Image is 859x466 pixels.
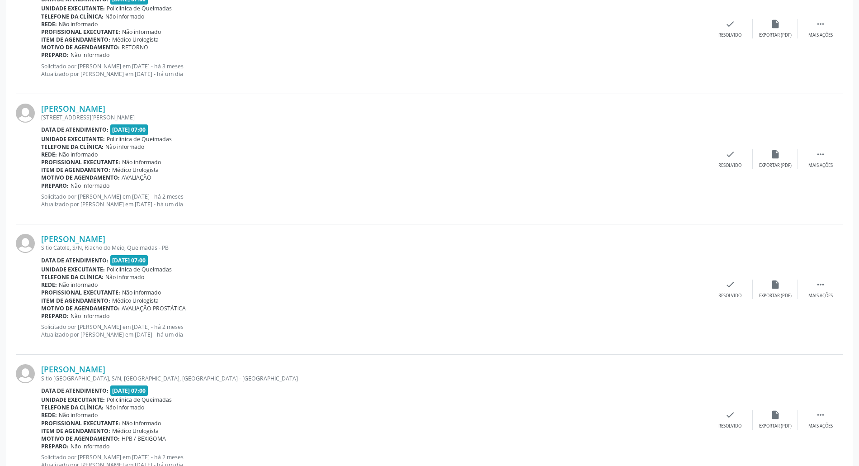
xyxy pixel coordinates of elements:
span: Não informado [59,151,98,158]
b: Profissional executante: [41,28,120,36]
img: img [16,234,35,253]
b: Telefone da clínica: [41,13,104,20]
div: [STREET_ADDRESS][PERSON_NAME] [41,114,708,121]
div: Mais ações [808,293,833,299]
span: Não informado [122,419,161,427]
span: [DATE] 07:00 [110,385,148,396]
span: Não informado [71,442,109,450]
span: Não informado [59,281,98,289]
b: Preparo: [41,312,69,320]
span: Não informado [105,13,144,20]
span: Médico Urologista [112,36,159,43]
i:  [816,19,826,29]
a: [PERSON_NAME] [41,364,105,374]
i: insert_drive_file [770,149,780,159]
span: Policlinica de Queimadas [107,5,172,12]
i: check [725,19,735,29]
span: Não informado [122,158,161,166]
b: Telefone da clínica: [41,404,104,411]
span: Médico Urologista [112,297,159,304]
span: RETORNO [122,43,148,51]
b: Preparo: [41,182,69,190]
p: Solicitado por [PERSON_NAME] em [DATE] - há 2 meses Atualizado por [PERSON_NAME] em [DATE] - há u... [41,323,708,338]
p: Solicitado por [PERSON_NAME] em [DATE] - há 2 meses Atualizado por [PERSON_NAME] em [DATE] - há u... [41,193,708,208]
b: Item de agendamento: [41,36,110,43]
i: check [725,410,735,420]
b: Unidade executante: [41,5,105,12]
b: Unidade executante: [41,135,105,143]
b: Unidade executante: [41,396,105,404]
b: Profissional executante: [41,289,120,296]
img: img [16,104,35,123]
span: Não informado [122,28,161,36]
b: Rede: [41,281,57,289]
i: check [725,149,735,159]
i:  [816,149,826,159]
div: Exportar (PDF) [759,32,792,38]
b: Item de agendamento: [41,166,110,174]
div: Exportar (PDF) [759,162,792,169]
b: Data de atendimento: [41,387,109,395]
span: AVALIAÇÃO [122,174,151,181]
div: Mais ações [808,423,833,429]
span: Não informado [122,289,161,296]
div: Exportar (PDF) [759,423,792,429]
span: AVALIAÇÃO PROSTÁTICA [122,304,186,312]
div: Exportar (PDF) [759,293,792,299]
span: Não informado [105,143,144,151]
div: Sitio [GEOGRAPHIC_DATA], S/N, [GEOGRAPHIC_DATA], [GEOGRAPHIC_DATA] - [GEOGRAPHIC_DATA] [41,375,708,382]
b: Rede: [41,20,57,28]
b: Preparo: [41,51,69,59]
div: Resolvido [718,293,741,299]
span: Não informado [71,51,109,59]
i:  [816,280,826,290]
b: Telefone da clínica: [41,273,104,281]
span: Não informado [105,404,144,411]
span: Médico Urologista [112,166,159,174]
b: Data de atendimento: [41,126,109,133]
a: [PERSON_NAME] [41,104,105,114]
b: Profissional executante: [41,419,120,427]
b: Rede: [41,411,57,419]
i:  [816,410,826,420]
span: Não informado [59,20,98,28]
span: Policlinica de Queimadas [107,135,172,143]
b: Motivo de agendamento: [41,174,120,181]
b: Profissional executante: [41,158,120,166]
p: Solicitado por [PERSON_NAME] em [DATE] - há 3 meses Atualizado por [PERSON_NAME] em [DATE] - há u... [41,62,708,78]
a: [PERSON_NAME] [41,234,105,244]
span: HPB / BEXIGOMA [122,435,166,442]
b: Motivo de agendamento: [41,304,120,312]
span: Policlinica de Queimadas [107,396,172,404]
b: Telefone da clínica: [41,143,104,151]
span: Não informado [71,182,109,190]
div: Mais ações [808,162,833,169]
b: Unidade executante: [41,266,105,273]
b: Data de atendimento: [41,257,109,264]
span: Não informado [59,411,98,419]
span: Médico Urologista [112,427,159,435]
span: Não informado [71,312,109,320]
div: Resolvido [718,32,741,38]
span: [DATE] 07:00 [110,124,148,135]
i: insert_drive_file [770,410,780,420]
span: Não informado [105,273,144,281]
b: Item de agendamento: [41,427,110,435]
div: Resolvido [718,162,741,169]
div: Sitio Catole, S/N, Riacho do Meio, Queimadas - PB [41,244,708,252]
img: img [16,364,35,383]
span: [DATE] 07:00 [110,255,148,266]
b: Item de agendamento: [41,297,110,304]
span: Policlinica de Queimadas [107,266,172,273]
b: Motivo de agendamento: [41,43,120,51]
div: Resolvido [718,423,741,429]
i: check [725,280,735,290]
i: insert_drive_file [770,280,780,290]
b: Preparo: [41,442,69,450]
i: insert_drive_file [770,19,780,29]
b: Motivo de agendamento: [41,435,120,442]
div: Mais ações [808,32,833,38]
b: Rede: [41,151,57,158]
